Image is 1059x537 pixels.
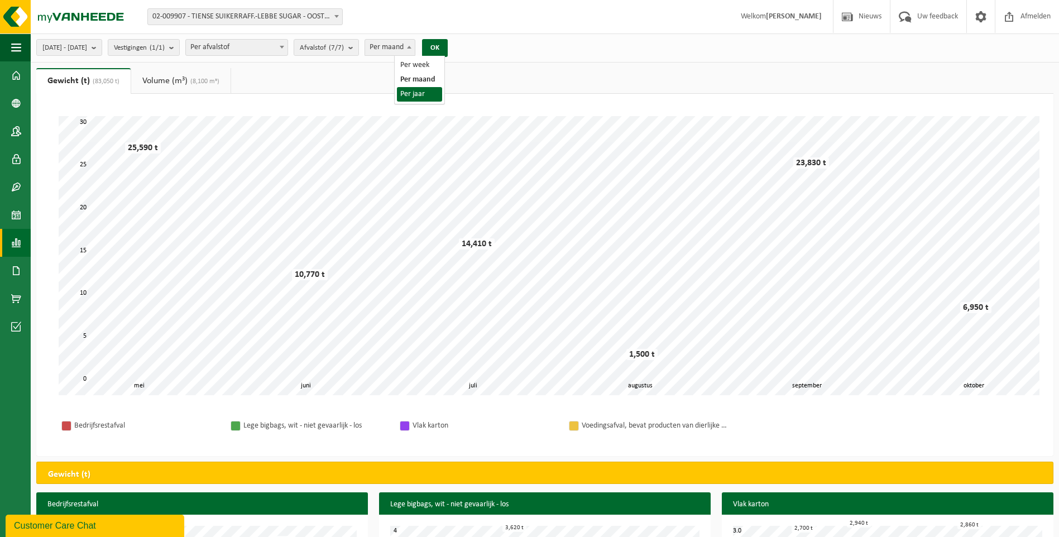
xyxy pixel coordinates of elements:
span: 02-009907 - TIENSE SUIKERRAFF.-LEBBE SUGAR - OOSTKAMP [148,9,342,25]
span: Vestigingen [114,40,165,56]
button: [DATE] - [DATE] [36,39,102,56]
h3: Vlak karton [722,492,1053,517]
count: (1/1) [150,44,165,51]
span: Per maand [365,39,415,56]
li: Per week [397,58,442,73]
li: Per maand [397,73,442,87]
h3: Bedrijfsrestafval [36,492,368,517]
span: 02-009907 - TIENSE SUIKERRAFF.-LEBBE SUGAR - OOSTKAMP [147,8,343,25]
span: (83,050 t) [90,78,119,85]
span: [DATE] - [DATE] [42,40,87,56]
span: (8,100 m³) [188,78,219,85]
div: 2,860 t [957,521,981,529]
span: Per afvalstof [186,40,287,55]
li: Per jaar [397,87,442,102]
div: 23,830 t [793,157,829,169]
div: Lege bigbags, wit - niet gevaarlijk - los [243,419,389,433]
div: Vlak karton [413,419,558,433]
h2: Gewicht (t) [37,462,102,487]
span: Per maand [365,40,415,55]
div: 25,590 t [125,142,161,154]
strong: [PERSON_NAME] [766,12,822,21]
div: 14,410 t [459,238,495,250]
button: Vestigingen(1/1) [108,39,180,56]
div: 6,950 t [960,302,991,313]
div: Bedrijfsrestafval [74,419,219,433]
div: 1,500 t [626,349,658,360]
a: Gewicht (t) [36,68,131,94]
div: 10,770 t [292,269,328,280]
h3: Lege bigbags, wit - niet gevaarlijk - los [379,492,711,517]
div: 2,940 t [847,519,871,528]
span: Afvalstof [300,40,344,56]
iframe: chat widget [6,512,186,537]
div: Voedingsafval, bevat producten van dierlijke oorsprong, gemengde verpakking (exclusief glas), cat... [582,419,727,433]
div: 3,620 t [502,524,526,532]
button: OK [422,39,448,57]
count: (7/7) [329,44,344,51]
span: Per afvalstof [185,39,288,56]
button: Afvalstof(7/7) [294,39,359,56]
a: Volume (m³) [131,68,231,94]
div: 2,700 t [792,524,816,533]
